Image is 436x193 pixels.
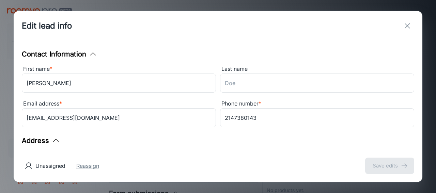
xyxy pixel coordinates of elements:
[22,108,216,127] input: myname@example.com
[22,20,72,32] h1: Edit lead info
[22,49,97,59] button: Contact Information
[220,99,414,108] div: Phone number
[35,162,65,170] p: Unassigned
[22,74,216,93] input: John
[76,162,99,170] button: Reassign
[220,65,414,74] div: Last name
[22,99,216,108] div: Email address
[22,135,60,146] button: Address
[220,74,414,93] input: Doe
[220,108,414,127] input: +1 439-123-4567
[22,65,216,74] div: First name
[401,19,414,33] button: exit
